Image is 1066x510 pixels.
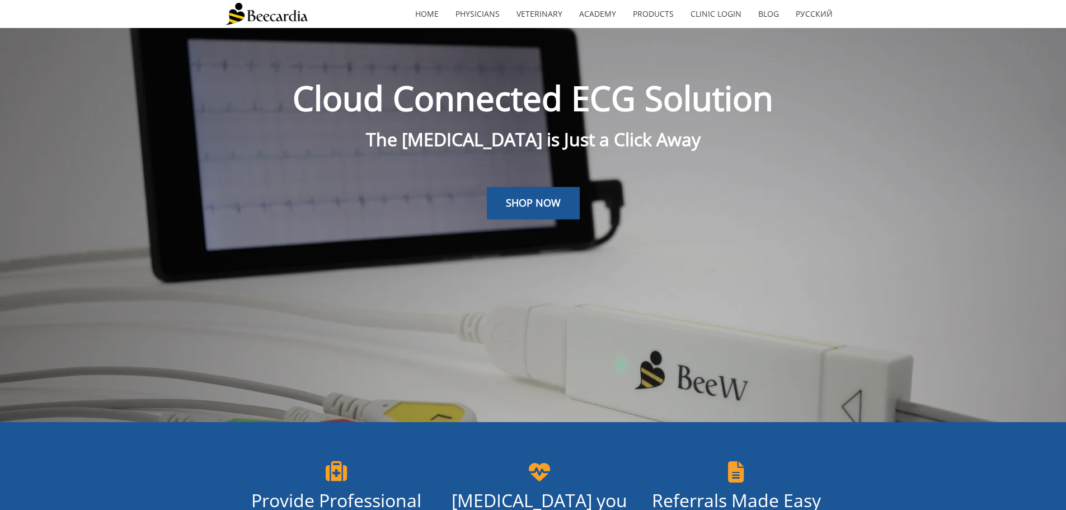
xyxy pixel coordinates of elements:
[624,1,682,27] a: Products
[366,127,701,151] span: The [MEDICAL_DATA] is Just a Click Away
[787,1,841,27] a: Русский
[506,196,561,209] span: SHOP NOW
[508,1,571,27] a: Veterinary
[750,1,787,27] a: Blog
[682,1,750,27] a: Clinic Login
[226,3,308,25] img: Beecardia
[487,187,580,219] a: SHOP NOW
[571,1,624,27] a: Academy
[293,75,773,121] span: Cloud Connected ECG Solution
[407,1,447,27] a: home
[447,1,508,27] a: Physicians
